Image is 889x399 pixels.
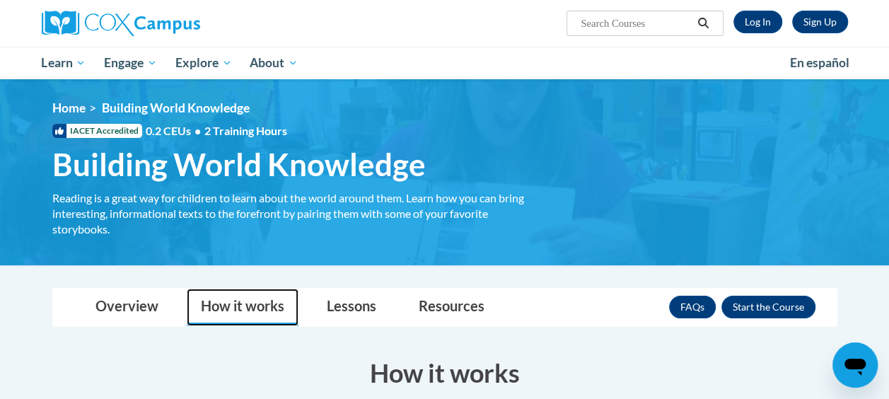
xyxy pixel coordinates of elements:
[721,296,815,318] button: Enroll
[42,11,200,36] img: Cox Campus
[52,100,86,115] a: Home
[52,146,426,183] span: Building World Knowledge
[240,47,307,79] a: About
[52,190,540,237] div: Reading is a great way for children to learn about the world around them. Learn how you can bring...
[175,54,232,71] span: Explore
[250,54,298,71] span: About
[194,124,201,137] span: •
[313,289,390,326] a: Lessons
[42,11,296,36] a: Cox Campus
[790,55,849,70] span: En español
[669,296,716,318] a: FAQs
[692,15,714,32] button: Search
[52,355,837,391] h3: How it works
[579,15,692,32] input: Search Courses
[95,47,166,79] a: Engage
[204,124,287,137] span: 2 Training Hours
[832,342,878,388] iframe: Button to launch messaging window
[781,48,859,78] a: En español
[33,47,95,79] a: Learn
[31,47,859,79] div: Main menu
[81,289,173,326] a: Overview
[187,289,298,326] a: How it works
[52,124,142,138] span: IACET Accredited
[792,11,848,33] a: Register
[104,54,157,71] span: Engage
[146,123,287,139] span: 0.2 CEUs
[733,11,782,33] a: Log In
[405,289,499,326] a: Resources
[166,47,241,79] a: Explore
[102,100,250,115] span: Building World Knowledge
[41,54,86,71] span: Learn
